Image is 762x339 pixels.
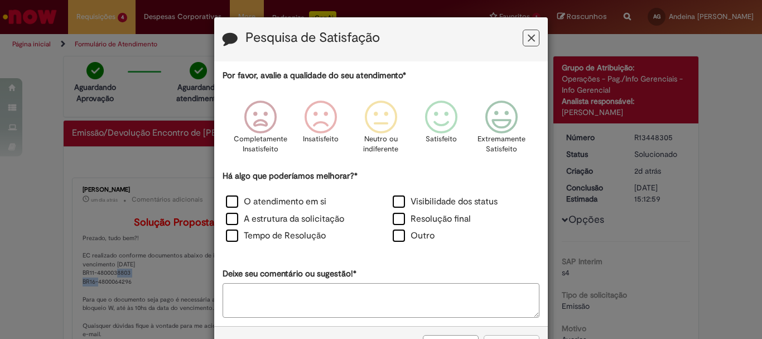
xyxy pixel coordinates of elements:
[232,92,288,169] div: Completamente Insatisfeito
[426,134,457,145] p: Satisfeito
[223,70,406,82] label: Por favor, avalie a qualidade do seu atendimento*
[303,134,339,145] p: Insatisfeito
[223,268,356,280] label: Deixe seu comentário ou sugestão!*
[234,134,287,155] p: Completamente Insatisfeito
[226,230,326,242] label: Tempo de Resolução
[393,195,498,208] label: Visibilidade dos status
[473,92,530,169] div: Extremamente Satisfeito
[245,31,380,45] label: Pesquisa de Satisfação
[478,134,525,155] p: Extremamente Satisfeito
[226,195,326,208] label: O atendimento em si
[226,213,344,226] label: A estrutura da solicitação
[393,213,471,226] label: Resolução final
[223,170,539,246] div: Há algo que poderíamos melhorar?*
[292,92,349,169] div: Insatisfeito
[413,92,470,169] div: Satisfeito
[353,92,409,169] div: Neutro ou indiferente
[361,134,401,155] p: Neutro ou indiferente
[393,230,435,242] label: Outro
